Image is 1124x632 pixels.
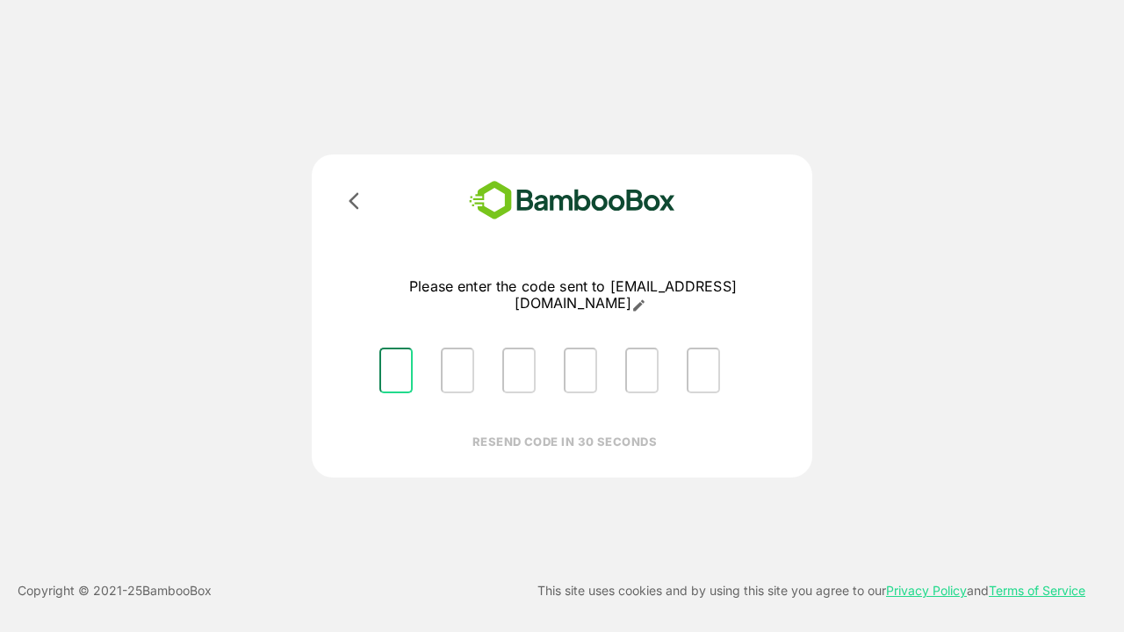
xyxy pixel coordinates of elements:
input: Please enter OTP character 6 [687,348,720,393]
a: Terms of Service [989,583,1085,598]
a: Privacy Policy [886,583,967,598]
input: Please enter OTP character 4 [564,348,597,393]
p: Please enter the code sent to [EMAIL_ADDRESS][DOMAIN_NAME] [365,278,781,312]
p: This site uses cookies and by using this site you agree to our and [537,580,1085,601]
input: Please enter OTP character 3 [502,348,536,393]
input: Please enter OTP character 5 [625,348,659,393]
input: Please enter OTP character 2 [441,348,474,393]
input: Please enter OTP character 1 [379,348,413,393]
p: Copyright © 2021- 25 BambooBox [18,580,212,601]
img: bamboobox [443,176,701,226]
